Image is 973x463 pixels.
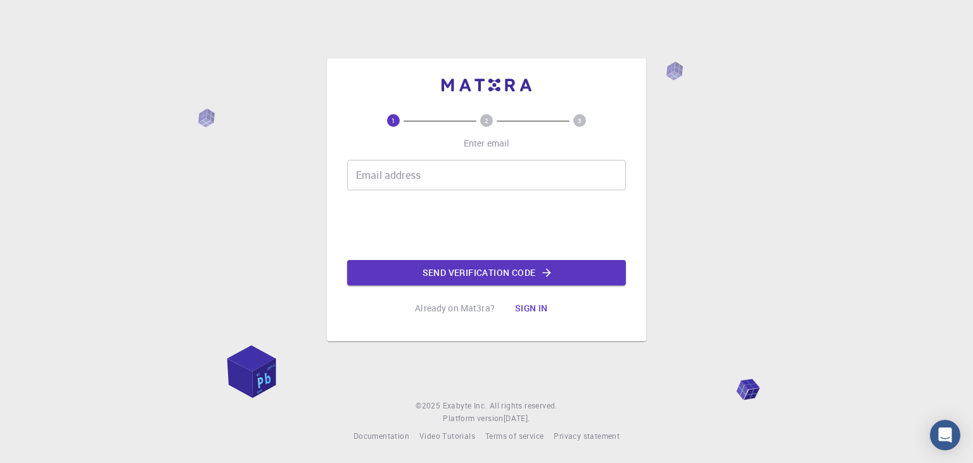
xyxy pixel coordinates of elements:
[554,430,620,443] a: Privacy statement
[419,431,475,441] span: Video Tutorials
[391,116,395,125] text: 1
[443,400,487,412] a: Exabyte Inc.
[930,420,960,450] div: Open Intercom Messenger
[485,116,488,125] text: 2
[353,431,409,441] span: Documentation
[415,302,495,315] p: Already on Mat3ra?
[504,413,530,423] span: [DATE] .
[347,260,626,285] button: Send verification code
[416,400,442,412] span: © 2025
[554,431,620,441] span: Privacy statement
[485,430,544,443] a: Terms of service
[505,296,558,321] button: Sign in
[490,400,557,412] span: All rights reserved.
[443,412,503,425] span: Platform version
[419,430,475,443] a: Video Tutorials
[353,430,409,443] a: Documentation
[504,412,530,425] a: [DATE].
[578,116,582,125] text: 3
[464,137,510,150] p: Enter email
[443,400,487,410] span: Exabyte Inc.
[390,200,583,250] iframe: reCAPTCHA
[485,431,544,441] span: Terms of service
